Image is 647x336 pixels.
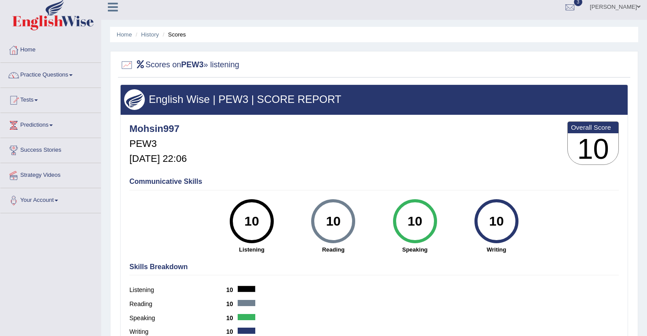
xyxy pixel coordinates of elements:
a: Home [117,31,132,38]
h5: [DATE] 22:06 [129,153,187,164]
a: Predictions [0,113,101,135]
strong: Reading [297,245,370,254]
div: 10 [235,203,268,240]
a: Your Account [0,188,101,210]
div: 10 [317,203,349,240]
label: Listening [129,285,226,295]
img: wings.png [124,89,145,110]
div: 10 [399,203,431,240]
h2: Scores on » listening [120,58,239,72]
a: Strategy Videos [0,163,101,185]
b: 10 [226,300,238,307]
b: 10 [226,314,238,321]
a: Tests [0,88,101,110]
strong: Listening [215,245,288,254]
b: PEW3 [181,60,204,69]
b: 10 [226,286,238,293]
a: Practice Questions [0,63,101,85]
div: 10 [480,203,512,240]
h4: Skills Breakdown [129,263,619,271]
a: History [141,31,159,38]
h4: Communicative Skills [129,178,619,186]
h3: 10 [568,133,618,165]
label: Reading [129,299,226,309]
strong: Writing [460,245,533,254]
a: Success Stories [0,138,101,160]
a: Home [0,38,101,60]
h4: Mohsin997 [129,124,187,134]
b: Overall Score [571,124,615,131]
li: Scores [161,30,186,39]
h3: English Wise | PEW3 | SCORE REPORT [124,94,624,105]
b: 10 [226,328,238,335]
h5: PEW3 [129,139,187,149]
label: Speaking [129,314,226,323]
strong: Speaking [379,245,451,254]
